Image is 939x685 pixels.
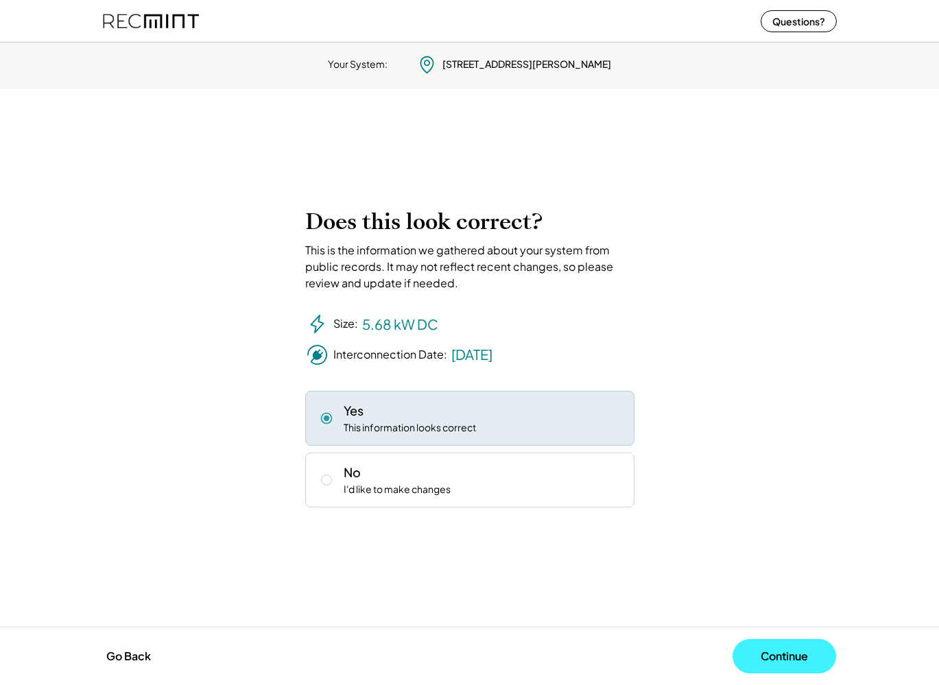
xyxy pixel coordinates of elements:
[344,402,364,419] div: Yes
[344,421,476,435] div: This information looks correct
[362,317,438,331] div: 5.68 kW DC
[333,318,358,329] div: Size:
[451,348,492,361] div: [DATE]
[305,242,634,291] div: This is the information we gathered about your system from public records. It may not reflect rec...
[103,3,199,39] img: recmint-logotype%403x%20%281%29.jpeg
[328,58,388,71] div: Your System:
[333,349,447,360] div: Interconnection Date:
[442,58,611,71] div: [STREET_ADDRESS][PERSON_NAME]
[733,639,836,673] button: Continue
[344,464,361,481] div: No
[761,10,837,32] button: Questions?
[344,483,451,496] div: I'd like to make changes
[305,208,543,235] h2: Does this look correct?
[102,641,155,671] button: Go Back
